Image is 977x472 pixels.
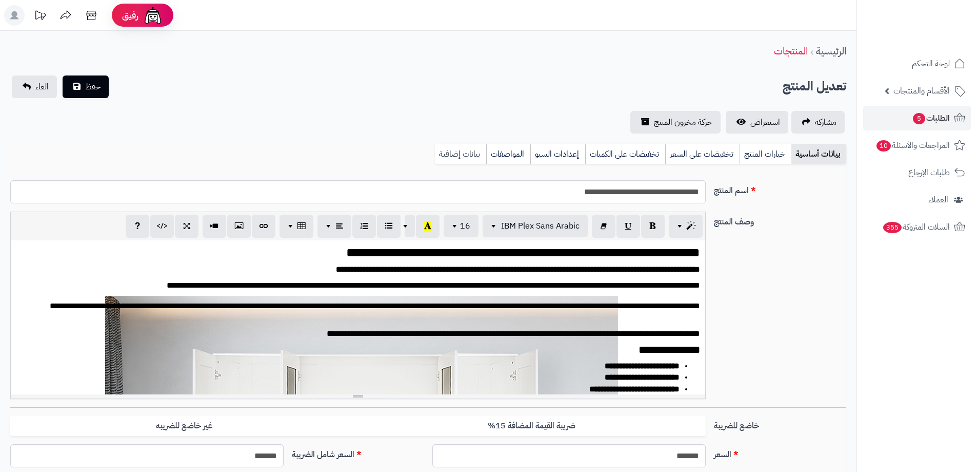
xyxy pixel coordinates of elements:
[816,43,846,59] a: الرئيسية
[908,165,950,180] span: طلبات الإرجاع
[710,212,850,228] label: وصف المنتج
[483,215,588,237] button: IBM Plex Sans Arabic
[876,140,892,152] span: 10
[444,215,478,237] button: 16
[585,144,665,164] a: تخفيضات على الكميات
[783,76,846,97] h2: تعديل المنتج
[143,5,163,26] img: ai-face.png
[882,220,950,234] span: السلات المتروكة
[907,9,967,30] img: logo-2.png
[875,138,950,153] span: المراجعات والأسئلة
[85,81,101,93] span: حفظ
[710,444,850,461] label: السعر
[726,111,788,134] a: استعراض
[750,116,780,128] span: استعراض
[358,416,706,437] label: ضريبة القيمة المضافة 15%
[63,75,109,98] button: حفظ
[530,144,585,164] a: إعدادات السيو
[863,160,971,185] a: طلبات الإرجاع
[10,416,358,437] label: غير خاضع للضريبه
[893,84,950,98] span: الأقسام والمنتجات
[815,116,836,128] span: مشاركه
[665,144,740,164] a: تخفيضات على السعر
[27,5,53,28] a: تحديثات المنصة
[882,221,903,234] span: 355
[791,111,845,134] a: مشاركه
[35,81,49,93] span: الغاء
[791,144,846,164] a: بيانات أساسية
[710,416,850,432] label: خاضع للضريبة
[740,144,791,164] a: خيارات المنتج
[288,444,428,461] label: السعر شامل الضريبة
[863,106,971,130] a: الطلبات5
[12,75,57,98] a: الغاء
[460,220,470,232] span: 16
[122,9,138,22] span: رفيق
[863,133,971,158] a: المراجعات والأسئلة10
[863,51,971,76] a: لوحة التحكم
[774,43,808,59] a: المنتجات
[912,112,926,125] span: 5
[501,220,580,232] span: IBM Plex Sans Arabic
[912,56,950,71] span: لوحة التحكم
[710,180,850,197] label: اسم المنتج
[863,187,971,212] a: العملاء
[630,111,721,134] a: حركة مخزون المنتج
[486,144,530,164] a: المواصفات
[435,144,486,164] a: بيانات إضافية
[928,193,948,207] span: العملاء
[863,215,971,239] a: السلات المتروكة355
[654,116,712,128] span: حركة مخزون المنتج
[912,111,950,125] span: الطلبات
